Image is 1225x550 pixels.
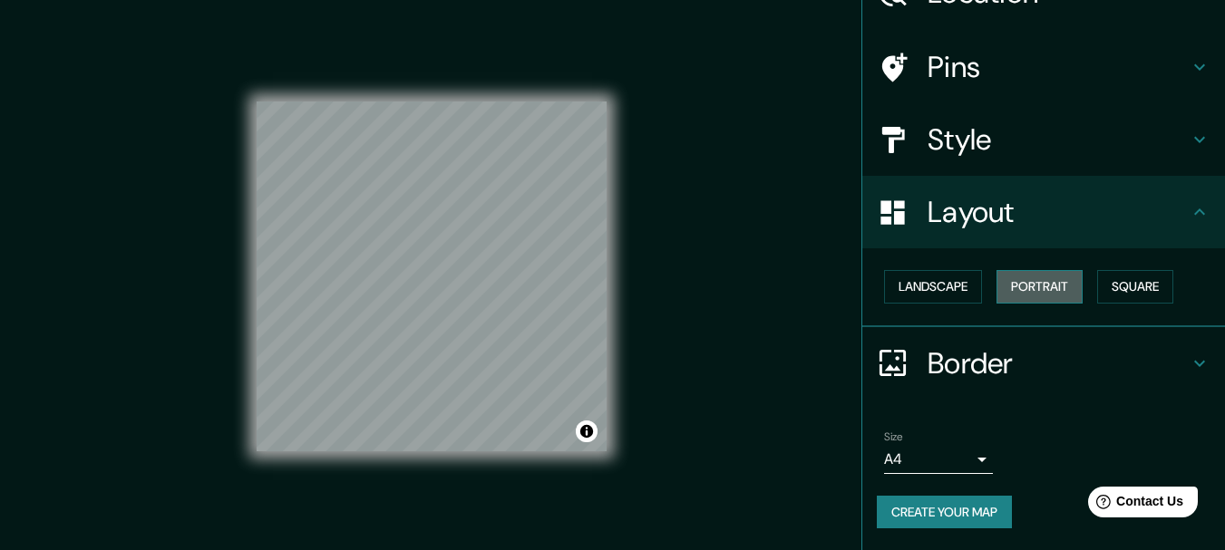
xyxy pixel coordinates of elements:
div: A4 [884,445,993,474]
button: Toggle attribution [576,420,598,442]
label: Size [884,429,903,444]
h4: Border [928,345,1189,381]
button: Portrait [997,270,1083,304]
button: Square [1097,270,1173,304]
h4: Pins [928,49,1189,85]
div: Pins [862,31,1225,103]
div: Border [862,327,1225,400]
button: Landscape [884,270,982,304]
div: Layout [862,176,1225,248]
iframe: Help widget launcher [1064,479,1205,530]
canvas: Map [257,101,607,451]
h4: Style [928,121,1189,158]
div: Style [862,103,1225,176]
button: Create your map [877,496,1012,529]
h4: Layout [928,194,1189,230]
